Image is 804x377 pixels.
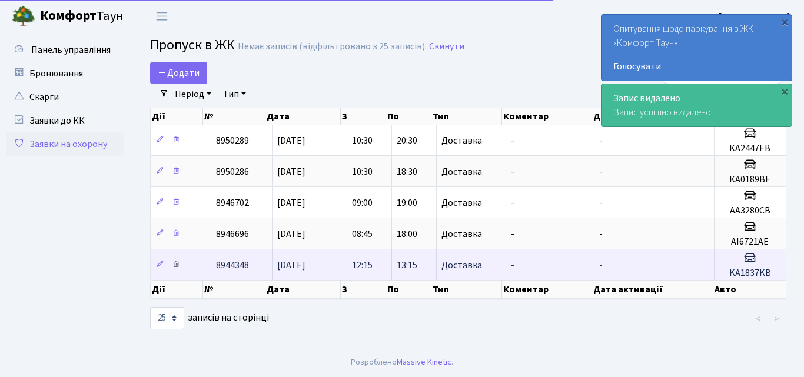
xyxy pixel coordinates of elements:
span: Доставка [441,167,482,176]
th: По [386,281,431,298]
a: Додати [150,62,207,84]
th: № [203,108,265,125]
th: Дата [265,281,341,298]
span: [DATE] [277,165,305,178]
label: записів на сторінці [150,307,269,329]
span: Доставка [441,229,482,239]
th: Дата [265,108,341,125]
span: 13:15 [397,259,417,272]
select: записів на сторінці [150,307,184,329]
span: [DATE] [277,196,305,209]
th: З [341,281,386,298]
h5: АА3280СВ [719,205,781,216]
th: Дії [151,281,203,298]
span: 08:45 [352,228,373,241]
th: Тип [431,108,502,125]
span: Таун [40,6,124,26]
th: Дії [151,108,203,125]
span: - [511,134,514,147]
a: Заявки до КК [6,109,124,132]
span: 8946696 [216,228,249,241]
th: Авто [713,281,786,298]
a: Голосувати [613,59,780,74]
h5: КА0189ВЕ [719,174,781,185]
th: № [203,281,265,298]
a: Бронювання [6,62,124,85]
span: 8950289 [216,134,249,147]
span: 12:15 [352,259,373,272]
div: × [779,85,790,97]
h5: KA1837KB [719,268,781,279]
a: Скарги [6,85,124,109]
div: Запис успішно видалено. [602,84,792,126]
span: 20:30 [397,134,417,147]
a: Тип [218,84,251,104]
span: - [511,259,514,272]
div: Розроблено . [351,356,453,369]
h5: АІ6721АЕ [719,236,781,248]
span: 19:00 [397,196,417,209]
a: [PERSON_NAME] [719,9,790,24]
span: Пропуск в ЖК [150,35,235,55]
button: Переключити навігацію [147,6,177,26]
span: 10:30 [352,134,373,147]
span: Доставка [441,136,482,145]
a: Панель управління [6,38,124,62]
div: × [779,16,790,28]
a: Період [170,84,216,104]
span: 8946702 [216,196,249,209]
span: - [599,165,603,178]
span: 8944348 [216,259,249,272]
span: - [511,228,514,241]
span: - [599,196,603,209]
div: Опитування щодо паркування в ЖК «Комфорт Таун» [602,15,792,81]
span: [DATE] [277,134,305,147]
b: [PERSON_NAME] [719,10,790,23]
h5: КА2447ЕВ [719,143,781,154]
div: Немає записів (відфільтровано з 25 записів). [238,41,427,52]
span: Доставка [441,198,482,208]
th: Коментар [502,108,592,125]
span: Доставка [441,261,482,270]
span: 09:00 [352,196,373,209]
span: - [599,259,603,272]
th: З [341,108,386,125]
span: - [599,134,603,147]
span: 18:00 [397,228,417,241]
span: 18:30 [397,165,417,178]
th: Дата активації [592,281,713,298]
span: 10:30 [352,165,373,178]
span: - [511,196,514,209]
a: Скинути [429,41,464,52]
strong: Запис видалено [613,92,680,105]
span: - [599,228,603,241]
th: По [386,108,431,125]
span: Додати [158,66,200,79]
th: Дата активації [592,108,713,125]
span: - [511,165,514,178]
a: Заявки на охорону [6,132,124,156]
img: logo.png [12,5,35,28]
span: [DATE] [277,259,305,272]
span: [DATE] [277,228,305,241]
b: Комфорт [40,6,97,25]
th: Тип [431,281,502,298]
span: Панель управління [31,44,111,56]
a: Massive Kinetic [397,356,451,368]
th: Коментар [502,281,592,298]
span: 8950286 [216,165,249,178]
